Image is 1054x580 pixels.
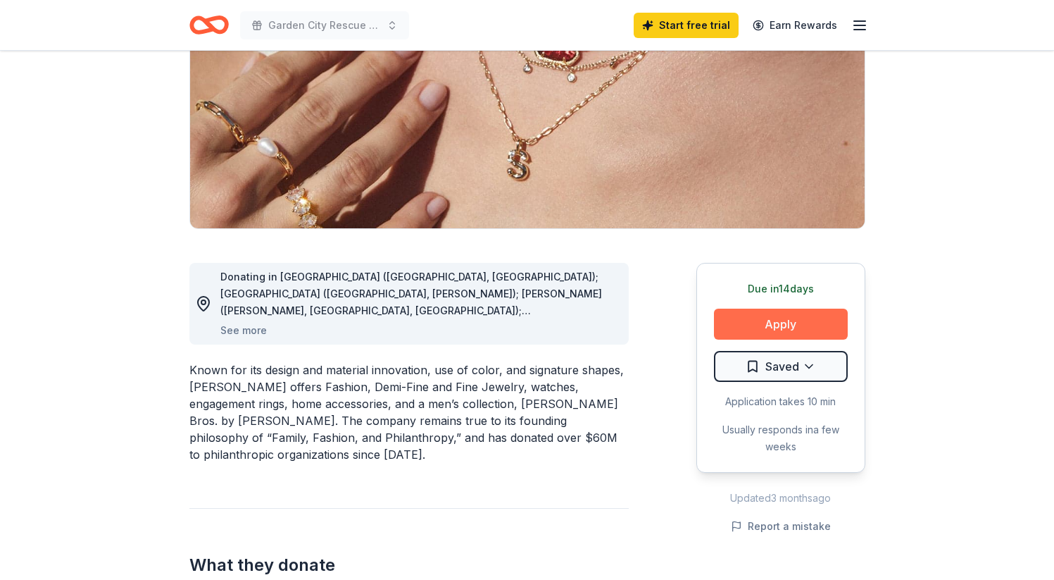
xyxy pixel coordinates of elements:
[765,357,799,376] span: Saved
[714,309,848,340] button: Apply
[714,393,848,410] div: Application takes 10 min
[696,490,865,507] div: Updated 3 months ago
[268,17,381,34] span: Garden City Rescue Mission Charity Dinner and Silent Auction
[714,421,848,455] div: Usually responds in a few weeks
[714,351,848,382] button: Saved
[189,554,629,576] h2: What they donate
[189,362,629,463] div: Known for its design and material innovation, use of color, and signature shapes, [PERSON_NAME] o...
[220,322,267,339] button: See more
[189,8,229,42] a: Home
[714,280,848,297] div: Due in 14 days
[744,13,846,38] a: Earn Rewards
[240,11,409,39] button: Garden City Rescue Mission Charity Dinner and Silent Auction
[634,13,739,38] a: Start free trial
[731,518,831,535] button: Report a mistake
